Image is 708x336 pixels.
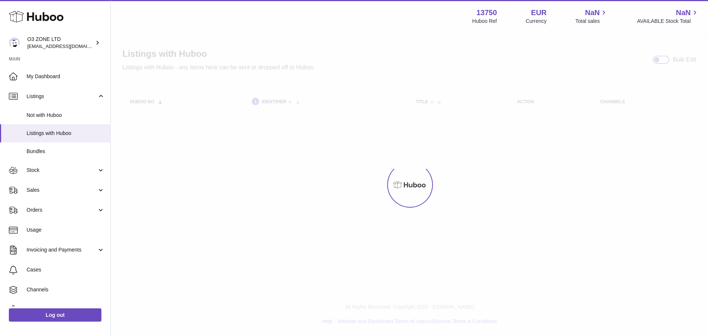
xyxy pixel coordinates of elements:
span: Usage [27,226,105,233]
span: NaN [585,8,600,18]
span: Channels [27,286,105,293]
span: My Dashboard [27,73,105,80]
div: Huboo Ref [472,18,497,25]
div: Currency [526,18,547,25]
span: AVAILABLE Stock Total [637,18,699,25]
span: [EMAIL_ADDRESS][DOMAIN_NAME] [27,43,108,49]
strong: EUR [531,8,546,18]
span: Bundles [27,148,105,155]
span: NaN [676,8,691,18]
a: Log out [9,308,101,322]
span: Orders [27,207,97,214]
div: O3 ZONE LTD [27,36,94,50]
span: Sales [27,187,97,194]
img: internalAdmin-13750@internal.huboo.com [9,37,20,48]
span: Cases [27,266,105,273]
span: Listings with Huboo [27,130,105,137]
span: Stock [27,167,97,174]
strong: 13750 [476,8,497,18]
span: Total sales [575,18,608,25]
span: Not with Huboo [27,112,105,119]
a: NaN Total sales [575,8,608,25]
a: NaN AVAILABLE Stock Total [637,8,699,25]
span: Invoicing and Payments [27,246,97,253]
span: Settings [27,306,105,313]
span: Listings [27,93,97,100]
